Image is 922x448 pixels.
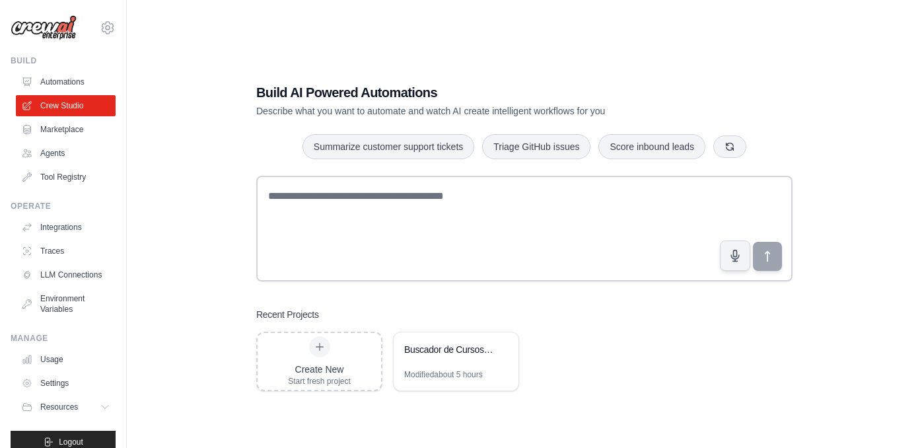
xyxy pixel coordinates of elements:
a: Usage [16,349,116,370]
span: Logout [59,437,83,447]
p: Describe what you want to automate and watch AI create intelligent workflows for you [256,104,700,118]
div: Operate [11,201,116,211]
div: Manage [11,333,116,344]
button: Resources [16,396,116,418]
a: LLM Connections [16,264,116,285]
a: Traces [16,241,116,262]
a: Automations [16,71,116,93]
div: Buscador de Cursos DevOps [GEOGRAPHIC_DATA] [404,343,495,356]
h1: Build AI Powered Automations [256,83,700,102]
button: Get new suggestions [713,135,746,158]
button: Click to speak your automation idea [720,241,750,271]
a: Integrations [16,217,116,238]
div: Create New [288,363,351,376]
div: Start fresh project [288,376,351,387]
div: Modified about 5 hours [404,369,483,380]
a: Environment Variables [16,288,116,320]
button: Score inbound leads [598,134,705,159]
a: Settings [16,373,116,394]
a: Marketplace [16,119,116,140]
img: Logo [11,15,77,40]
a: Agents [16,143,116,164]
button: Summarize customer support tickets [302,134,474,159]
div: Build [11,56,116,66]
button: Triage GitHub issues [482,134,590,159]
span: Resources [40,402,78,412]
h3: Recent Projects [256,308,319,321]
a: Crew Studio [16,95,116,116]
a: Tool Registry [16,167,116,188]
